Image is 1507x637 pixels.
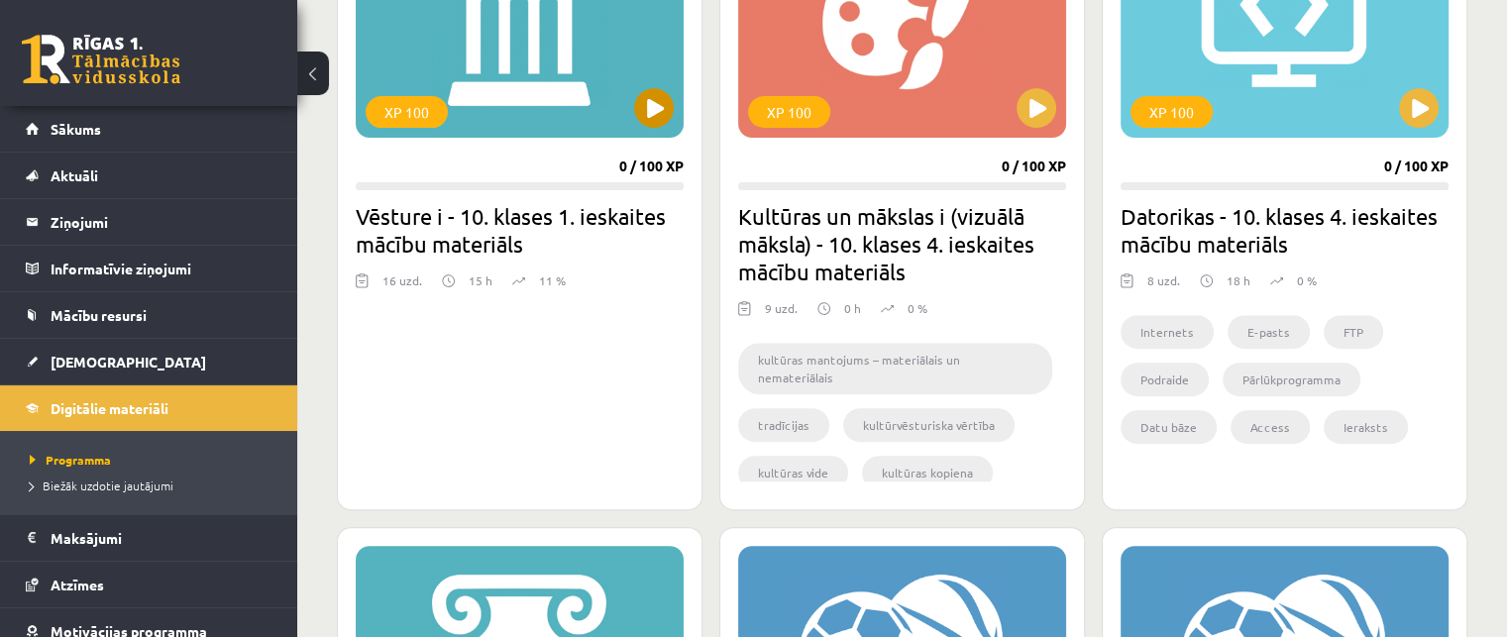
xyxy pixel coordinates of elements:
[26,385,272,431] a: Digitālie materiāli
[469,271,492,289] p: 15 h
[1121,315,1214,349] li: Internets
[1130,96,1213,128] div: XP 100
[908,299,927,317] p: 0 %
[51,576,104,593] span: Atzīmes
[738,408,829,442] li: tradīcijas
[26,153,272,198] a: Aktuāli
[1324,410,1408,444] li: Ieraksts
[738,343,1052,394] li: kultūras mantojums – materiālais un nemateriālais
[51,515,272,561] legend: Maksājumi
[738,202,1066,285] h2: Kultūras un mākslas i (vizuālā māksla) - 10. klases 4. ieskaites mācību materiāls
[51,353,206,371] span: [DEMOGRAPHIC_DATA]
[1147,271,1180,301] div: 8 uzd.
[51,120,101,138] span: Sākums
[26,515,272,561] a: Maksājumi
[26,106,272,152] a: Sākums
[30,452,111,468] span: Programma
[22,35,180,84] a: Rīgas 1. Tālmācības vidusskola
[1121,410,1217,444] li: Datu bāze
[843,408,1015,442] li: kultūrvēsturiska vērtība
[748,96,830,128] div: XP 100
[51,399,168,417] span: Digitālie materiāli
[51,246,272,291] legend: Informatīvie ziņojumi
[765,299,798,329] div: 9 uzd.
[26,199,272,245] a: Ziņojumi
[26,339,272,384] a: [DEMOGRAPHIC_DATA]
[1121,363,1209,396] li: Podraide
[26,246,272,291] a: Informatīvie ziņojumi
[1324,315,1383,349] li: FTP
[1231,410,1310,444] li: Access
[26,562,272,607] a: Atzīmes
[738,456,848,489] li: kultūras vide
[26,292,272,338] a: Mācību resursi
[30,477,277,494] a: Biežāk uzdotie jautājumi
[1228,315,1310,349] li: E-pasts
[366,96,448,128] div: XP 100
[382,271,422,301] div: 16 uzd.
[51,166,98,184] span: Aktuāli
[1297,271,1317,289] p: 0 %
[1223,363,1360,396] li: Pārlūkprogramma
[539,271,566,289] p: 11 %
[51,199,272,245] legend: Ziņojumi
[30,451,277,469] a: Programma
[1227,271,1250,289] p: 18 h
[844,299,861,317] p: 0 h
[356,202,684,258] h2: Vēsture i - 10. klases 1. ieskaites mācību materiāls
[30,478,173,493] span: Biežāk uzdotie jautājumi
[51,306,147,324] span: Mācību resursi
[862,456,993,489] li: kultūras kopiena
[1121,202,1449,258] h2: Datorikas - 10. klases 4. ieskaites mācību materiāls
